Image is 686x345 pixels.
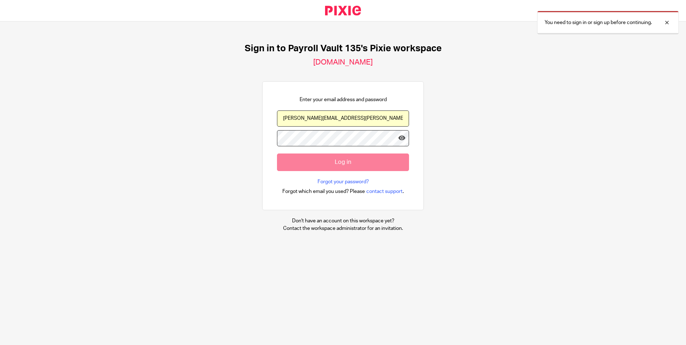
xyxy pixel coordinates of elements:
h1: Sign in to Payroll Vault 135's Pixie workspace [245,43,442,54]
span: contact support [366,188,403,195]
p: Contact the workspace administrator for an invitation. [283,225,403,232]
p: You need to sign in or sign up before continuing. [545,19,652,26]
div: . [282,187,404,195]
a: Forgot your password? [318,178,369,185]
input: Log in [277,153,409,171]
input: name@example.com [277,110,409,127]
p: Enter your email address and password [300,96,387,103]
p: Don't have an account on this workspace yet? [283,217,403,225]
span: Forgot which email you used? Please [282,188,365,195]
h2: [DOMAIN_NAME] [313,58,373,67]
